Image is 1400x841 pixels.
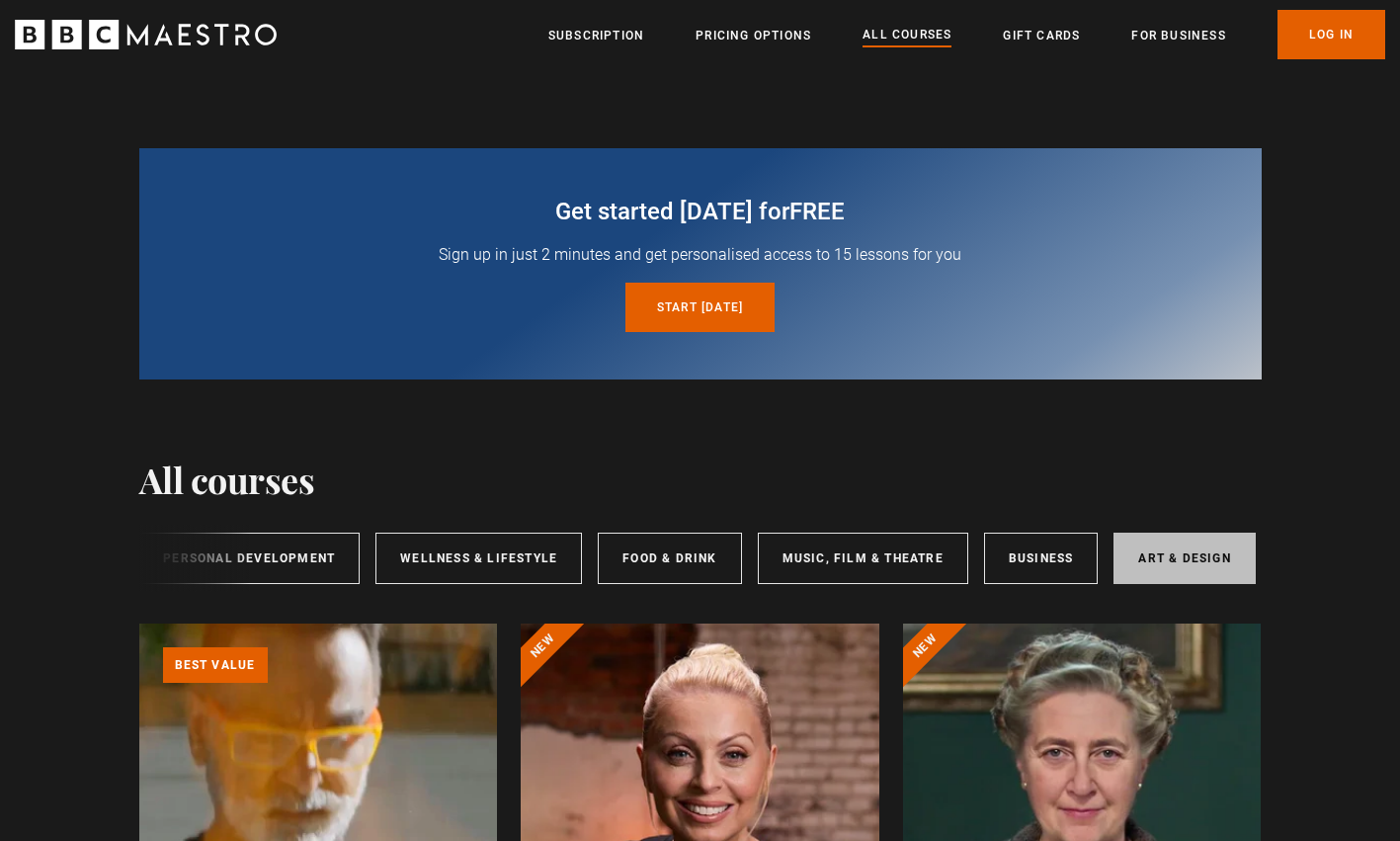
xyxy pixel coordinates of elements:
span: free [789,198,845,225]
a: Log In [1277,10,1385,59]
a: Art & Design [1113,533,1255,584]
p: Sign up in just 2 minutes and get personalised access to 15 lessons for you [187,243,1214,267]
svg: BBC Maestro [15,20,277,49]
a: Pricing Options [696,26,811,45]
a: All Courses [863,25,951,46]
a: Gift Cards [1003,26,1080,45]
a: Subscription [548,26,644,45]
h2: Get started [DATE] for [187,196,1214,227]
h1: All courses [139,459,315,500]
nav: Primary [548,10,1385,59]
a: Start [DATE] [625,283,775,332]
p: Best value [163,647,268,683]
a: Business [984,533,1099,584]
a: Wellness & Lifestyle [375,533,582,584]
a: For business [1131,26,1225,45]
a: Music, Film & Theatre [758,533,968,584]
a: Food & Drink [598,533,741,584]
